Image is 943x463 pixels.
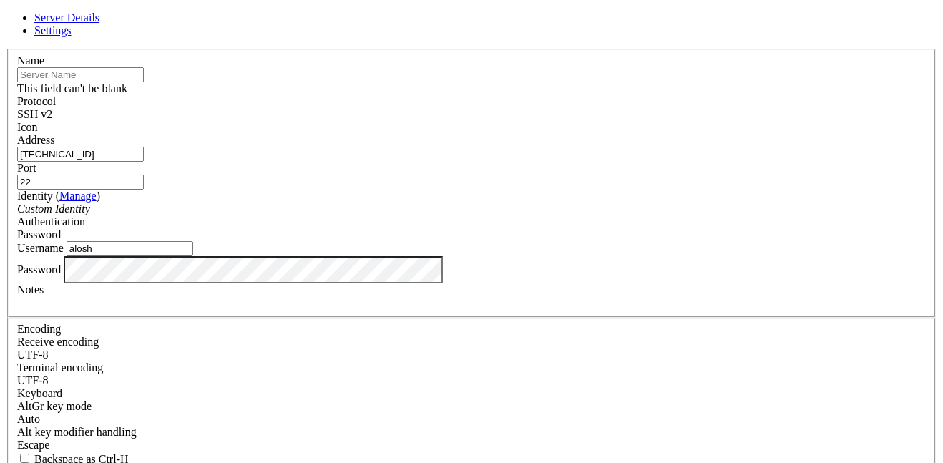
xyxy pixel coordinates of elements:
[17,121,37,133] label: Icon
[17,349,49,361] span: UTF-8
[17,190,100,202] label: Identity
[17,439,49,451] span: Escape
[17,413,40,425] span: Auto
[17,228,61,240] span: Password
[17,134,54,146] label: Address
[17,426,137,438] label: Controls how the Alt key is handled. Escape: Send an ESC prefix. 8-Bit: Add 128 to the typed char...
[17,413,926,426] div: Auto
[17,203,90,215] i: Custom Identity
[17,108,926,121] div: SSH v2
[17,147,144,162] input: Host Name or IP
[17,215,85,228] label: Authentication
[17,400,92,412] label: Set the expected encoding for data received from the host. If the encodings do not match, visual ...
[17,349,926,361] div: UTF-8
[17,439,926,452] div: Escape
[17,323,61,335] label: Encoding
[17,361,103,374] label: The default terminal encoding. ISO-2022 enables character map translations (like graphics maps). ...
[17,283,44,296] label: Notes
[17,95,56,107] label: Protocol
[17,263,61,275] label: Password
[59,190,97,202] a: Manage
[34,24,72,36] a: Settings
[17,203,926,215] div: Custom Identity
[34,11,99,24] a: Server Details
[17,67,144,82] input: Server Name
[67,241,193,256] input: Login Username
[17,108,52,120] span: SSH v2
[17,162,36,174] label: Port
[17,336,99,348] label: Set the expected encoding for data received from the host. If the encodings do not match, visual ...
[17,242,64,254] label: Username
[17,387,62,399] label: Keyboard
[20,454,29,463] input: Backspace as Ctrl-H
[56,190,100,202] span: ( )
[17,82,926,95] div: This field can't be blank
[17,228,926,241] div: Password
[17,374,926,387] div: UTF-8
[17,374,49,386] span: UTF-8
[17,54,44,67] label: Name
[17,175,144,190] input: Port Number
